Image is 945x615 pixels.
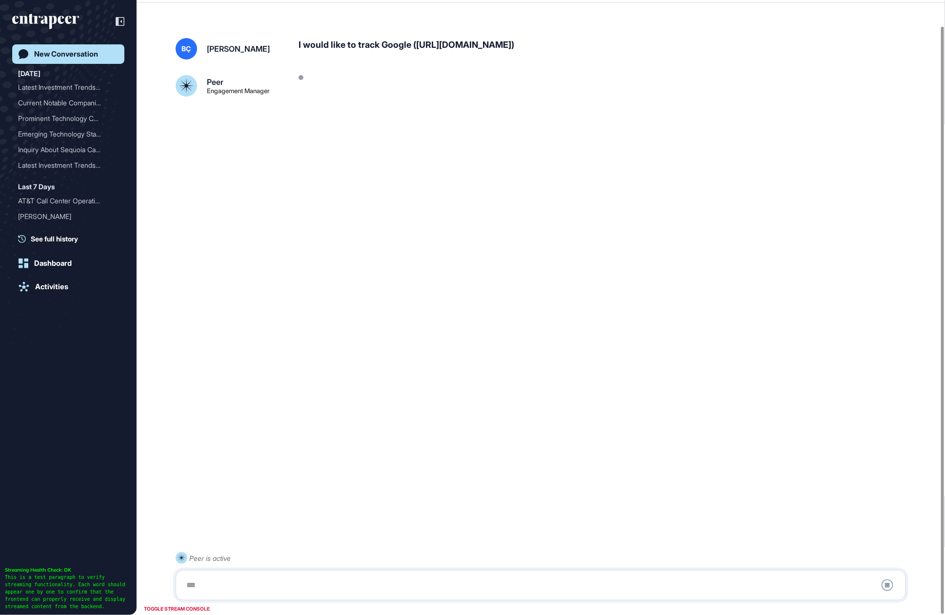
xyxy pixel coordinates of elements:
[12,14,79,29] div: entrapeer-logo
[190,552,231,564] div: Peer is active
[18,95,119,111] div: Current Notable Companies in the European Technology Sector
[299,38,914,60] div: I would like to track Google ([URL][DOMAIN_NAME])
[207,88,270,94] div: Engagement Manager
[35,282,68,291] div: Activities
[18,68,40,79] div: [DATE]
[207,45,270,53] div: [PERSON_NAME]
[18,79,119,95] div: Latest Investment Trends in Europe: Focus on Emerging Industries and AI-Driven Opportunities
[34,50,98,59] div: New Conversation
[18,193,111,209] div: AT&T Call Center Operatio...
[18,224,119,240] div: Curie
[18,111,111,126] div: Prominent Technology Comp...
[207,78,223,86] div: Peer
[18,79,111,95] div: Latest Investment Trends ...
[34,259,72,268] div: Dashboard
[18,111,119,126] div: Prominent Technology Companies Gaining Attention in Europe
[12,254,124,273] a: Dashboard
[18,181,55,193] div: Last 7 Days
[12,277,124,297] a: Activities
[18,209,111,224] div: [PERSON_NAME]
[18,126,119,142] div: Emerging Technology Startups Gaining Attention
[31,234,78,244] span: See full history
[18,126,111,142] div: Emerging Technology Start...
[18,224,111,240] div: [PERSON_NAME]
[18,142,119,158] div: Inquiry About Sequoia Capital
[18,158,111,173] div: Latest Investment Trends ...
[18,158,119,173] div: Latest Investment Trends in Europe: Focus on Emerging Industries and AI-Driven Opportunities
[18,193,119,209] div: AT&T Call Center Operations Outsourcing Partners and Customer Service Strategy
[18,234,124,244] a: See full history
[182,45,191,53] span: BÇ
[18,209,119,224] div: Reese
[18,142,111,158] div: Inquiry About Sequoia Cap...
[12,44,124,64] a: New Conversation
[18,95,111,111] div: Current Notable Companies...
